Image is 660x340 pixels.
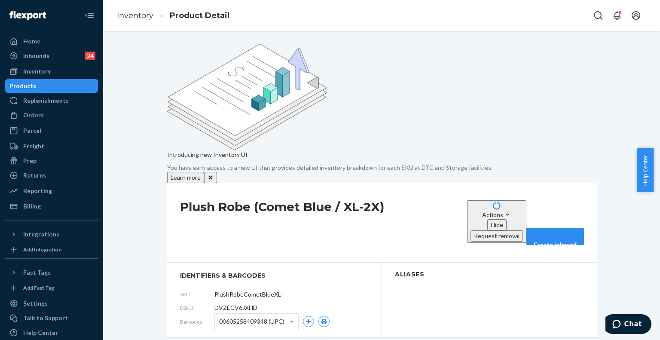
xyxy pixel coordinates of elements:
p: You have early access to a new UI that provides detailed inventory breakdown for each SKU at DTC ... [167,163,596,172]
button: Learn more [167,172,204,183]
img: Flexport logo [9,11,46,20]
button: Request removal [471,230,523,242]
div: Help Center [23,328,58,337]
div: Settings [23,299,48,308]
h2: Aliases [395,271,584,278]
div: Replenishments [23,96,69,105]
button: Integrations [5,227,98,241]
a: Parcel [5,124,98,138]
p: Introducing new Inventory UI [167,150,596,159]
div: Inventory [23,67,51,76]
div: 24 [85,52,95,60]
img: new-reports-banner-icon.82668bd98b6a51aee86340f2a7b77ae3.png [167,44,327,150]
div: Parcel [23,126,41,135]
span: DSKU [180,304,214,312]
div: Inbounds [23,52,49,60]
button: ActionsHideRequest removal [467,200,526,243]
a: Products [5,79,98,93]
div: Prep [23,156,37,165]
button: Open account menu [627,7,645,24]
a: Reporting [5,184,98,198]
div: Home [23,37,40,46]
div: Billing [23,202,41,211]
div: Actions [471,210,523,219]
button: Talk to Support [5,311,98,325]
span: DVZECV6JXHD [214,303,257,312]
span: 00605258409348 (UPC) [219,314,284,329]
a: Inventory [5,64,98,78]
div: Freight [23,142,44,150]
a: Add Integration [5,245,98,255]
div: Returns [23,171,46,180]
span: Barcodes [180,318,214,325]
div: Orders [23,111,44,119]
span: Hide [491,221,503,228]
div: Integrations [23,230,59,239]
div: Reporting [23,187,52,195]
a: Settings [5,297,98,310]
h1: Plush Robe (Comet Blue / XL-2X) [180,200,463,245]
button: Close Navigation [81,7,98,24]
button: Hide [487,219,507,230]
span: identifiers & barcodes [180,271,369,280]
span: SKU [180,291,214,298]
button: Create inbound [526,228,584,245]
div: Add Fast Tag [23,284,54,291]
a: Inbounds24 [5,49,98,63]
span: Request removal [474,232,519,239]
a: Inventory [117,11,153,20]
a: Orders [5,108,98,122]
button: Open Search Box [590,7,607,24]
button: Help Center [637,148,654,192]
button: Close [204,172,217,183]
a: Freight [5,139,98,153]
div: Talk to Support [23,314,68,322]
a: Home [5,34,98,48]
a: Replenishments [5,94,98,107]
a: Help Center [5,326,98,340]
a: Product Detail [170,11,229,20]
ol: breadcrumbs [110,3,236,28]
div: Products [9,82,36,90]
a: Returns [5,168,98,182]
div: Add Integration [23,246,61,253]
a: Billing [5,199,98,213]
iframe: Opens a widget where you can chat to one of our agents [605,314,651,336]
div: Fast Tags [23,268,51,277]
button: Fast Tags [5,266,98,279]
button: Open notifications [608,7,626,24]
a: Add Fast Tag [5,283,98,293]
a: Prep [5,154,98,168]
